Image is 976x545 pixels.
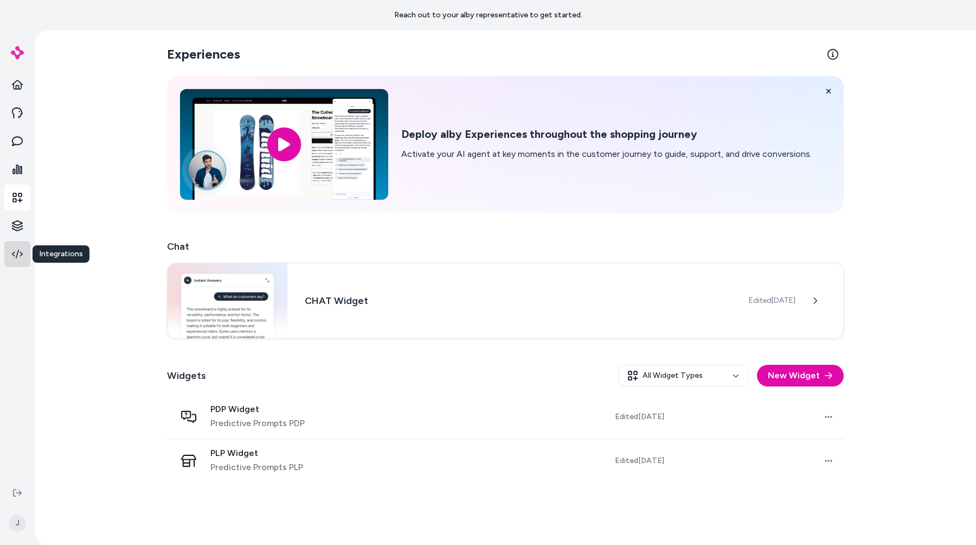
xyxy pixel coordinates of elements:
span: Edited [DATE] [615,411,664,422]
span: J [9,515,26,532]
div: Integrations [33,245,89,263]
h3: CHAT Widget [305,293,731,308]
p: Activate your AI agent at key moments in the customer journey to guide, support, and drive conver... [401,148,812,161]
span: Predictive Prompts PLP [210,461,303,474]
a: Chat widgetCHAT WidgetEdited[DATE] [167,263,844,339]
button: J [7,506,28,541]
p: Reach out to your alby representative to get started. [394,10,582,21]
button: New Widget [757,365,844,386]
h2: Experiences [167,46,240,63]
span: PLP Widget [210,448,303,459]
img: Chat widget [168,263,287,338]
h2: Chat [167,239,844,254]
h2: Widgets [167,368,206,383]
span: PDP Widget [210,404,305,415]
h2: Deploy alby Experiences throughout the shopping journey [401,128,812,141]
button: All Widget Types [618,365,748,386]
span: Edited [DATE] [615,455,664,466]
span: Edited [DATE] [749,295,795,306]
span: Predictive Prompts PDP [210,417,305,430]
img: alby Logo [11,46,24,59]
